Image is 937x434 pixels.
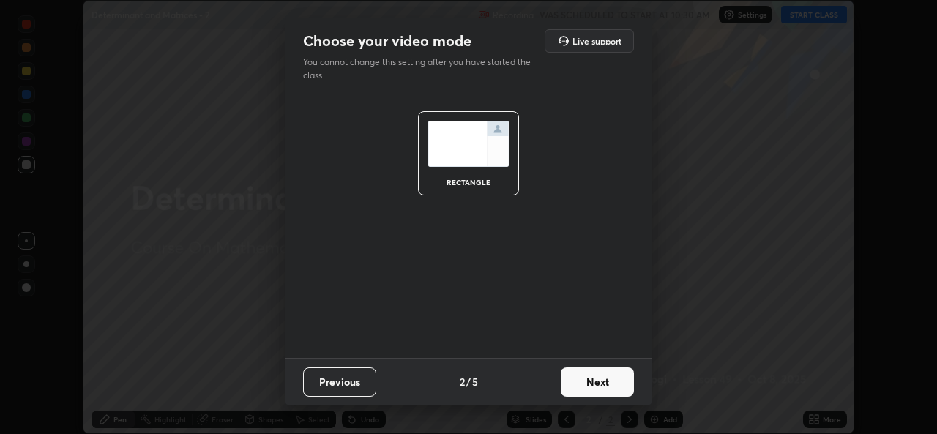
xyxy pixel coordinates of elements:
[303,31,471,50] h2: Choose your video mode
[466,374,471,389] h4: /
[472,374,478,389] h4: 5
[428,121,509,167] img: normalScreenIcon.ae25ed63.svg
[303,56,540,82] p: You cannot change this setting after you have started the class
[439,179,498,186] div: rectangle
[572,37,621,45] h5: Live support
[561,367,634,397] button: Next
[303,367,376,397] button: Previous
[460,374,465,389] h4: 2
